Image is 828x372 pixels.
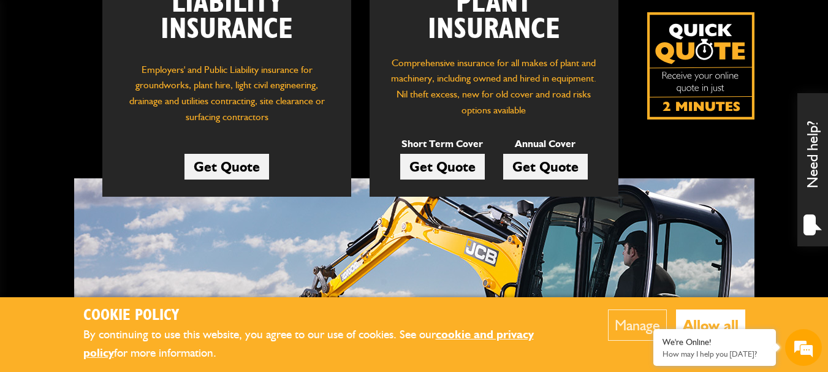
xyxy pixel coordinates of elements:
[201,6,230,36] div: Minimize live chat window
[184,154,269,180] a: Get Quote
[83,325,571,363] p: By continuing to use this website, you agree to our use of cookies. See our for more information.
[400,136,485,152] p: Short Term Cover
[400,154,485,180] a: Get Quote
[388,55,600,118] p: Comprehensive insurance for all makes of plant and machinery, including owned and hired in equipm...
[647,12,754,120] a: Get your insurance quote isn just 2-minutes
[83,306,571,325] h2: Cookie Policy
[121,62,333,131] p: Employers' and Public Liability insurance for groundworks, plant hire, light civil engineering, d...
[797,93,828,246] div: Need help?
[167,287,222,304] em: Start Chat
[64,69,206,85] div: Chat with us now
[647,12,754,120] img: Quick Quote
[16,222,224,265] textarea: Type your message and hit 'Enter'
[608,309,667,341] button: Manage
[16,150,224,177] input: Enter your email address
[676,309,745,341] button: Allow all
[663,349,767,359] p: How may I help you today?
[16,186,224,213] input: Enter your phone number
[503,154,588,180] a: Get Quote
[663,337,767,347] div: We're Online!
[21,68,51,85] img: d_20077148190_company_1631870298795_20077148190
[503,136,588,152] p: Annual Cover
[16,113,224,140] input: Enter your last name
[83,327,534,360] a: cookie and privacy policy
